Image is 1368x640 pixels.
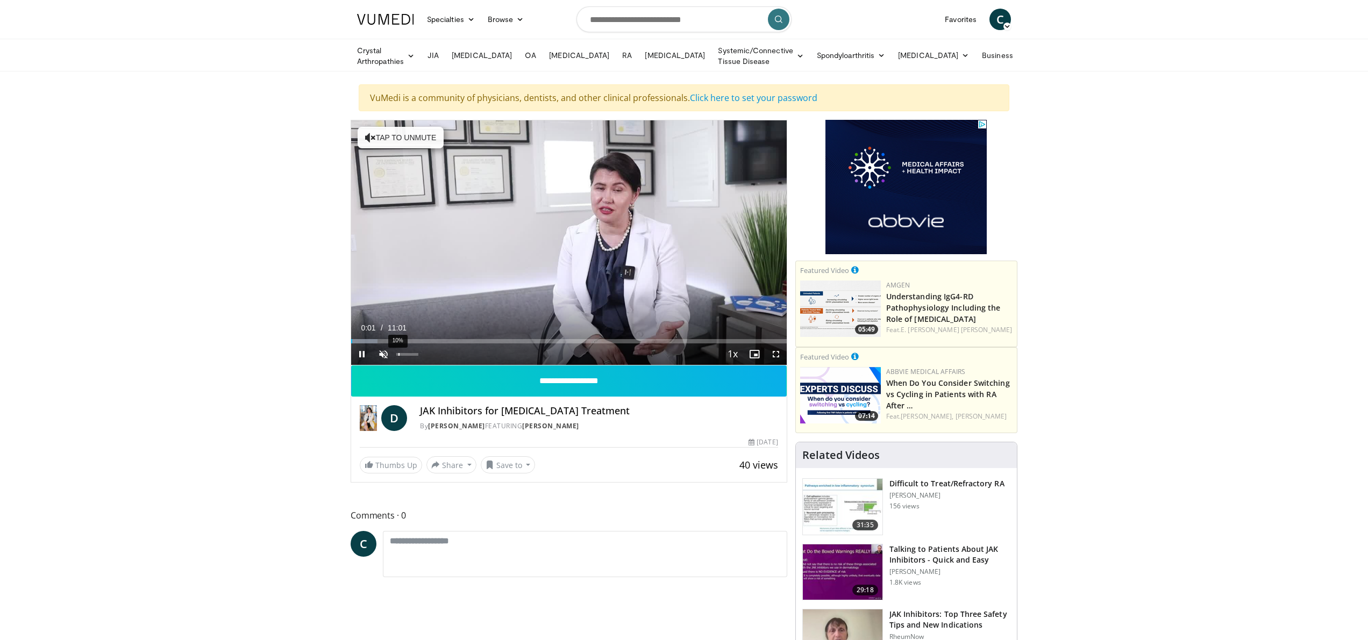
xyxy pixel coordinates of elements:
[765,343,787,365] button: Fullscreen
[855,411,878,421] span: 07:14
[722,343,744,365] button: Playback Rate
[852,520,878,530] span: 31:35
[351,339,787,343] div: Progress Bar
[886,378,1010,411] a: When Do You Consider Switching vs Cycling in Patients with RA After …
[357,14,414,25] img: VuMedi Logo
[576,6,792,32] input: Search topics, interventions
[351,531,376,557] a: C
[749,437,778,447] div: [DATE]
[802,449,880,462] h4: Related Videos
[360,457,422,473] a: Thumbs Up
[886,281,910,290] a: Amgen
[351,508,787,522] span: Comments 0
[481,456,536,473] button: Save to
[855,325,878,334] span: 05:49
[889,478,1004,489] h3: Difficult to Treat/Refractory RA
[351,120,787,365] video-js: Video Player
[358,127,444,148] button: Tap to unmute
[518,45,543,66] a: OA
[892,45,975,66] a: [MEDICAL_DATA]
[445,45,518,66] a: [MEDICAL_DATA]
[989,9,1011,30] a: C
[744,343,765,365] button: Enable picture-in-picture mode
[956,412,1007,421] a: [PERSON_NAME]
[901,325,1012,334] a: E. [PERSON_NAME] [PERSON_NAME]
[638,45,711,66] a: [MEDICAL_DATA]
[421,9,481,30] a: Specialties
[522,421,579,430] a: [PERSON_NAME]
[825,120,987,254] iframe: Advertisement
[381,323,383,332] span: /
[373,343,394,365] button: Unmute
[889,544,1010,565] h3: Talking to Patients About JAK Inhibitors - Quick and Easy
[421,45,445,66] a: JIA
[886,367,966,376] a: AbbVie Medical Affairs
[690,92,817,104] a: Click here to set your password
[360,405,377,431] img: Dr. Diana Girnita
[886,325,1013,335] div: Feat.
[359,84,1009,111] div: VuMedi is a community of physicians, dentists, and other clinical professionals.
[889,567,1010,576] p: [PERSON_NAME]
[428,421,485,430] a: [PERSON_NAME]
[381,405,407,431] a: D
[810,45,892,66] a: Spondyloarthritis
[802,544,1010,601] a: 29:18 Talking to Patients About JAK Inhibitors - Quick and Easy [PERSON_NAME] 1.8K views
[361,323,375,332] span: 0:01
[889,609,1010,630] h3: JAK Inhibitors: Top Three Safety Tips and New Indications
[938,9,983,30] a: Favorites
[886,291,1001,324] a: Understanding IgG4-RD Pathophysiology Including the Role of [MEDICAL_DATA]
[351,343,373,365] button: Pause
[803,544,882,600] img: 5cd55b44-77bd-42d6-9582-eecce3a6db21.150x105_q85_crop-smart_upscale.jpg
[901,412,953,421] a: [PERSON_NAME],
[426,456,476,473] button: Share
[852,585,878,595] span: 29:18
[739,458,778,471] span: 40 views
[800,281,881,337] a: 05:49
[543,45,616,66] a: [MEDICAL_DATA]
[800,367,881,423] a: 07:14
[889,578,921,587] p: 1.8K views
[420,405,778,417] h4: JAK Inhibitors for [MEDICAL_DATA] Treatment
[420,421,778,431] div: By FEATURING
[616,45,638,66] a: RA
[889,491,1004,500] p: [PERSON_NAME]
[388,323,407,332] span: 11:01
[802,478,1010,535] a: 31:35 Difficult to Treat/Refractory RA [PERSON_NAME] 156 views
[803,479,882,535] img: 858f2dfd-af72-49e0-acd4-567a7781ed6c.150x105_q85_crop-smart_upscale.jpg
[800,352,849,362] small: Featured Video
[886,412,1013,421] div: Feat.
[889,502,920,510] p: 156 views
[800,367,881,423] img: 5519c3fa-eacf-45bd-bb44-10a6acfac8a5.png.150x105_q85_crop-smart_upscale.png
[396,353,418,356] div: Volume Level
[800,265,849,275] small: Featured Video
[351,45,421,67] a: Crystal Arthropathies
[481,9,531,30] a: Browse
[975,45,1030,66] a: Business
[800,281,881,337] img: 3e5b4ad1-6d9b-4d8f-ba8e-7f7d389ba880.png.150x105_q85_crop-smart_upscale.png
[711,45,810,67] a: Systemic/Connective Tissue Disease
